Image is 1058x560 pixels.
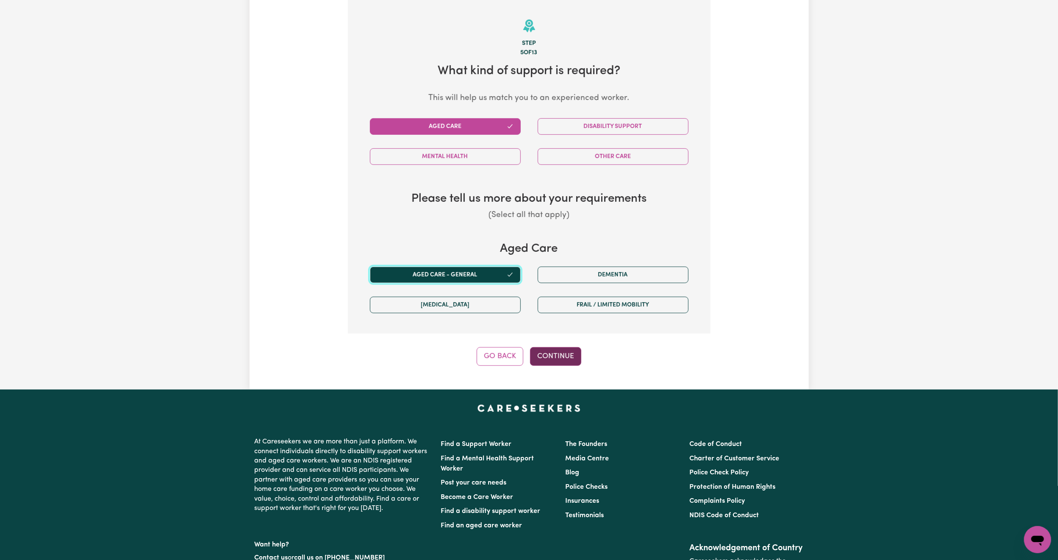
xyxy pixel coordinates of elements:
a: Find an aged care worker [441,522,522,529]
a: Find a Mental Health Support Worker [441,455,534,472]
a: Find a Support Worker [441,441,512,448]
button: [MEDICAL_DATA] [370,297,521,313]
a: Media Centre [565,455,609,462]
h3: Aged Care [361,242,697,256]
a: Protection of Human Rights [689,484,775,490]
button: Go Back [477,347,523,366]
h2: Acknowledgement of Country [689,543,803,553]
button: Frail / limited mobility [538,297,689,313]
p: Want help? [255,537,431,549]
a: Complaints Policy [689,498,745,504]
p: (Select all that apply) [361,209,697,222]
button: Other Care [538,148,689,165]
h3: Please tell us more about your requirements [361,192,697,206]
button: Aged Care [370,118,521,135]
p: This will help us match you to an experienced worker. [361,92,697,105]
a: Code of Conduct [689,441,742,448]
div: Step [361,39,697,48]
h2: What kind of support is required? [361,64,697,79]
button: Aged care - General [370,267,521,283]
a: Insurances [565,498,599,504]
a: Post your care needs [441,479,507,486]
button: Disability Support [538,118,689,135]
a: Become a Care Worker [441,494,514,501]
a: Find a disability support worker [441,508,541,515]
a: Charter of Customer Service [689,455,779,462]
p: At Careseekers we are more than just a platform. We connect individuals directly to disability su... [255,434,431,516]
button: Mental Health [370,148,521,165]
a: NDIS Code of Conduct [689,512,759,519]
iframe: Button to launch messaging window, conversation in progress [1024,526,1051,553]
button: Dementia [538,267,689,283]
a: Blog [565,469,579,476]
button: Continue [530,347,581,366]
a: Careseekers home page [478,405,580,412]
a: The Founders [565,441,607,448]
a: Police Check Policy [689,469,749,476]
a: Police Checks [565,484,608,490]
div: 5 of 13 [361,48,697,58]
a: Testimonials [565,512,604,519]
